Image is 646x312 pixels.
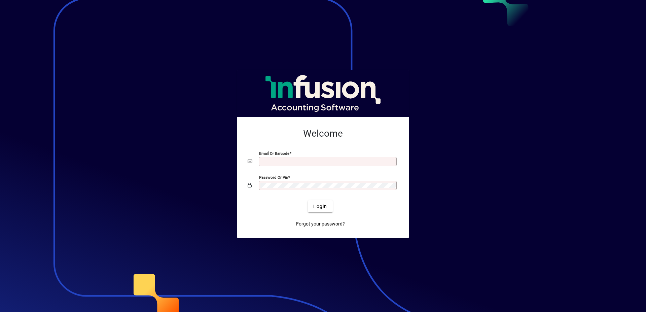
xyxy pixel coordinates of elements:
[313,203,327,210] span: Login
[308,200,332,212] button: Login
[259,151,289,156] mat-label: Email or Barcode
[259,175,288,180] mat-label: Password or Pin
[293,218,348,230] a: Forgot your password?
[296,220,345,228] span: Forgot your password?
[248,128,398,139] h2: Welcome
